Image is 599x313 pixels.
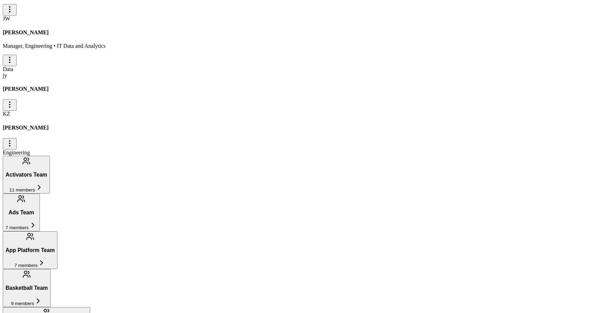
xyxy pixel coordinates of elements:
[15,263,38,268] span: 7 members
[6,209,37,216] h3: Ads Team
[3,125,596,131] h4: [PERSON_NAME]
[3,86,596,92] h4: [PERSON_NAME]
[6,172,47,178] h3: Activators Team
[3,66,13,72] span: Data
[3,156,50,194] button: Activators Team11 members
[3,194,40,231] button: Ads Team7 members
[3,29,596,36] h4: [PERSON_NAME]
[11,301,34,306] span: 9 members
[3,111,10,117] span: KZ
[3,150,30,155] span: Engineering
[3,43,596,49] p: Manager, Engineering • IT Data and Analytics
[9,187,35,193] span: 11 members
[3,231,58,269] button: App Platform Team7 members
[6,247,55,253] h3: App Platform Team
[3,72,7,78] span: jy
[6,285,48,291] h3: Basketball Team
[3,269,51,307] button: Basketball Team9 members
[3,16,10,21] span: JW
[6,225,29,230] span: 7 members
